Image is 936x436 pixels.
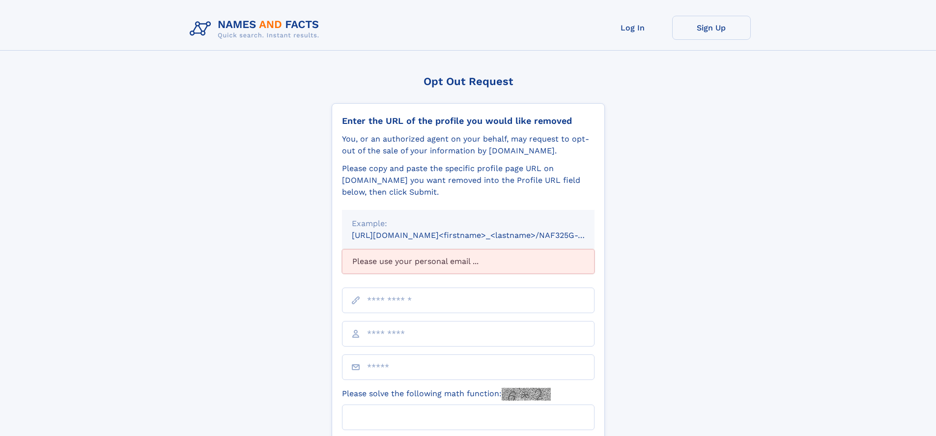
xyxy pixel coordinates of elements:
label: Please solve the following math function: [342,388,551,401]
small: [URL][DOMAIN_NAME]<firstname>_<lastname>/NAF325G-xxxxxxxx [352,231,613,240]
div: You, or an authorized agent on your behalf, may request to opt-out of the sale of your informatio... [342,133,595,157]
div: Example: [352,218,585,230]
a: Sign Up [672,16,751,40]
img: Logo Names and Facts [186,16,327,42]
div: Please copy and paste the specific profile page URL on [DOMAIN_NAME] you want removed into the Pr... [342,163,595,198]
a: Log In [594,16,672,40]
div: Enter the URL of the profile you would like removed [342,116,595,126]
div: Please use your personal email ... [342,249,595,274]
div: Opt Out Request [332,75,605,87]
